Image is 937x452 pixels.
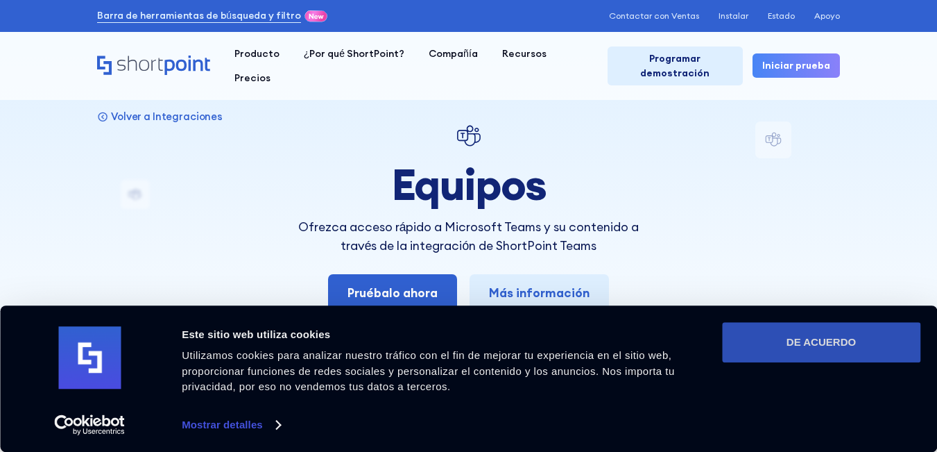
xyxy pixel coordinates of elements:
[58,327,121,390] img: logo
[814,11,840,21] a: Apoyo
[298,219,639,253] font: Ofrezca acceso rápido a Microsoft Teams y su contenido a través de la integración de ShortPoint T...
[182,349,675,392] font: Utilizamos cookies para analizar nuestro tráfico con el fin de mejorar tu experiencia en el sitio...
[608,47,743,85] a: Programar demostración
[753,53,840,78] a: Iniciar prueba
[609,10,699,21] font: Contactar con Ventas
[489,285,590,301] font: Más información
[182,419,263,430] font: Mostrar detalles
[29,415,151,435] a: Cookiebot centrado en el usuario - se abre en una nueva ventana
[417,42,490,66] a: Compañía
[768,10,795,21] font: Estado
[182,415,280,435] a: Mostrar detalles
[97,56,210,76] a: Hogar
[234,47,280,60] font: Producto
[97,110,223,123] a: Volver a Integraciones
[328,274,457,312] a: Pruébalo ahora
[291,42,416,66] a: ¿Por qué ShortPoint?
[470,274,609,312] a: Más información
[768,11,795,21] a: Estado
[234,72,270,84] font: Precios
[97,9,301,22] font: Barra de herramientas de búsqueda y filtro
[97,8,301,23] a: Barra de herramientas de búsqueda y filtro
[111,110,223,123] font: Volver a Integraciones
[814,10,840,21] font: Apoyo
[454,122,483,151] img: Equipos
[222,42,291,66] a: Producto
[391,156,547,212] font: Equipos
[222,66,282,90] a: Precios
[719,11,748,21] a: Instalar
[304,47,404,60] font: ¿Por qué ShortPoint?
[722,322,920,362] button: DE ACUERDO
[640,52,710,79] font: Programar demostración
[719,10,748,21] font: Instalar
[182,328,330,340] font: Este sitio web utiliza cookies
[786,336,856,348] font: DE ACUERDO
[490,42,558,66] a: Recursos
[762,59,830,72] font: Iniciar prueba
[429,47,478,60] font: Compañía
[609,11,699,21] a: Contactar con Ventas
[502,47,547,60] font: Recursos
[347,285,438,301] font: Pruébalo ahora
